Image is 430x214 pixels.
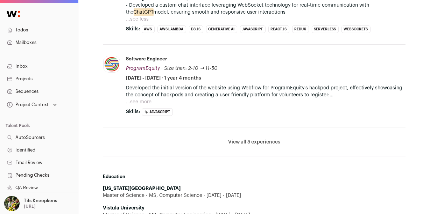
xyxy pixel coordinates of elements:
strong: Vistula University [103,206,145,211]
li: AWS Lambda [157,25,186,33]
li: JavaScript [240,25,266,33]
h2: Education [103,174,406,179]
li: WebSockets [341,25,371,33]
span: ProgramEquity [126,66,160,71]
p: - Developed a custom chat interface leveraging WebSocket technology for real-time communication w... [126,2,406,16]
p: Tils Kneepkens [24,198,57,204]
button: ...see more [126,98,152,105]
li: Serverless [312,25,339,33]
span: Skills: [126,108,140,115]
li: D3.js [189,25,203,33]
li: React.js [268,25,289,33]
button: View all 5 experiences [228,139,280,146]
button: Open dropdown [6,100,58,110]
span: [DATE] - [DATE] · 1 year 4 months [126,75,202,82]
p: Developed the initial version of the website using Webflow for ProgramEquity's hackpod project, e... [126,84,406,98]
mark: ChatGPT [134,8,154,16]
img: bbac4ac9e6aa623aa9d4db0a9cf1e31d51a8af7fd7c3ca2a899f3f643472f72b [104,56,120,72]
button: ...see less [126,16,149,23]
p: [URL] [24,204,36,209]
span: [DATE] - [DATE] [203,192,241,199]
img: Wellfound [3,7,24,21]
strong: [US_STATE][GEOGRAPHIC_DATA] [103,186,181,191]
span: Skills: [126,25,140,32]
div: Master of Science - MS, Computer Science [103,192,406,199]
button: Open dropdown [3,196,58,211]
li: Redux [292,25,309,33]
img: 6689865-medium_jpg [4,196,20,211]
li: AWS [142,25,155,33]
div: Software Engineer [126,56,167,62]
li: Generative AI [206,25,237,33]
li: JavaScript [142,108,173,116]
span: · Size then: 2-10 → 11-50 [162,66,218,71]
div: Project Context [6,102,49,108]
